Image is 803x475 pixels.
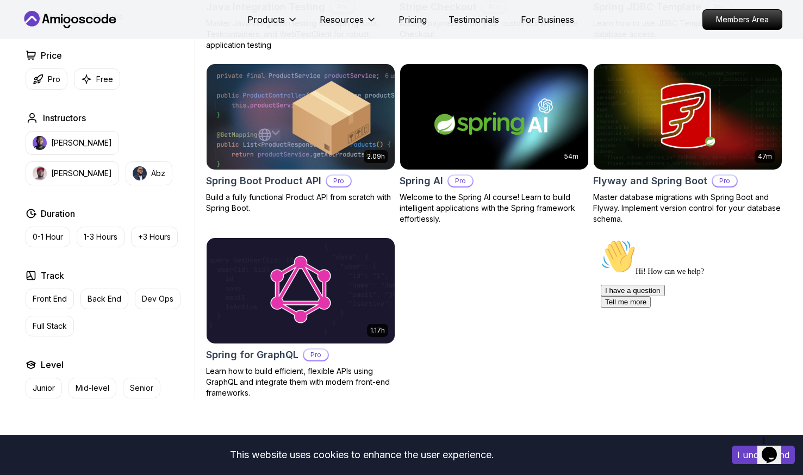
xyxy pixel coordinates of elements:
p: Pro [48,73,60,84]
img: Spring Boot Product API card [202,61,399,172]
button: +3 Hours [131,227,178,247]
p: Dev Ops [142,293,173,304]
button: Senior [123,378,160,398]
p: +3 Hours [138,232,171,242]
p: Mid-level [76,383,109,393]
button: Free [74,68,120,90]
p: 1.17h [370,326,385,335]
button: Back End [80,289,128,309]
p: 1-3 Hours [84,232,117,242]
p: Abz [151,168,165,179]
a: Spring Boot Product API card2.09hSpring Boot Product APIProBuild a fully functional Product API f... [206,64,395,214]
p: Pro [327,176,351,186]
button: Mid-level [69,378,116,398]
h2: Instructors [43,111,86,124]
div: This website uses cookies to enhance the user experience. [8,443,715,467]
button: Pro [26,68,67,90]
button: 0-1 Hour [26,227,70,247]
p: 0-1 Hour [33,232,63,242]
span: Hi! How can we help? [4,33,108,41]
iframe: chat widget [596,235,792,426]
button: Tell me more [4,61,54,73]
p: Learn how to build efficient, flexible APIs using GraphQL and integrate them with modern front-en... [206,366,395,398]
p: Pro [713,176,737,186]
a: Spring AI card54mSpring AIProWelcome to the Spring AI course! Learn to build intelligent applicat... [400,64,589,224]
h2: Price [41,49,62,62]
p: Welcome to the Spring AI course! Learn to build intelligent applications with the Spring framewor... [400,192,589,224]
button: Dev Ops [135,289,180,309]
p: Members Area [703,10,782,29]
button: Junior [26,378,62,398]
img: instructor img [133,166,147,180]
button: Full Stack [26,316,74,336]
img: Spring for GraphQL card [207,238,395,343]
h2: Flyway and Spring Boot [593,173,707,189]
p: Pro [449,176,472,186]
div: 👋Hi! How can we help?I have a questionTell me more [4,4,200,73]
p: [PERSON_NAME] [51,137,112,148]
p: Back End [88,293,121,304]
iframe: chat widget [757,432,792,464]
h2: Level [41,358,64,371]
p: Free [96,73,113,84]
p: 2.09h [367,152,385,161]
p: Resources [320,13,364,26]
button: instructor img[PERSON_NAME] [26,131,119,155]
p: Build a fully functional Product API from scratch with Spring Boot. [206,192,395,214]
p: Pro [304,349,328,360]
button: Front End [26,289,74,309]
p: Junior [33,383,55,393]
h2: Spring AI [400,173,443,189]
p: Products [247,13,285,26]
button: I have a question [4,50,69,61]
button: Products [247,13,298,35]
a: Flyway and Spring Boot card47mFlyway and Spring BootProMaster database migrations with Spring Boo... [593,64,782,224]
a: Spring for GraphQL card1.17hSpring for GraphQLProLearn how to build efficient, flexible APIs usin... [206,237,395,398]
button: 1-3 Hours [77,227,125,247]
p: Front End [33,293,67,304]
a: Pricing [399,13,427,26]
a: For Business [521,13,574,26]
p: 54m [564,152,578,161]
img: Spring AI card [400,64,588,170]
p: 47m [758,152,772,161]
p: Master database migrations with Spring Boot and Flyway. Implement version control for your databa... [593,192,782,224]
img: :wave: [4,4,39,39]
img: instructor img [33,136,47,150]
p: [PERSON_NAME] [51,168,112,179]
h2: Spring Boot Product API [206,173,321,189]
img: instructor img [33,166,47,180]
button: instructor img[PERSON_NAME] [26,161,119,185]
p: Senior [130,383,153,393]
h2: Duration [41,207,75,220]
h2: Track [41,269,64,282]
button: Resources [320,13,377,35]
a: Members Area [702,9,782,30]
button: instructor imgAbz [126,161,172,185]
h2: Spring for GraphQL [206,347,298,362]
a: Testimonials [449,13,499,26]
button: Accept cookies [732,446,795,464]
img: Flyway and Spring Boot card [594,64,782,170]
p: Full Stack [33,321,67,332]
